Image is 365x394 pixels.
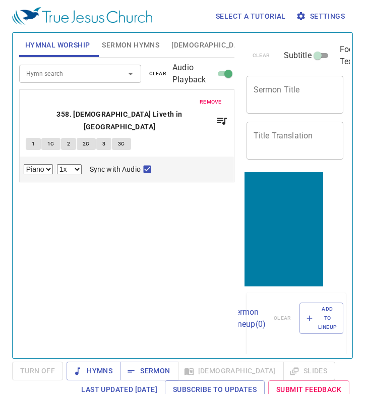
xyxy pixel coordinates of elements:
button: remove [194,96,228,108]
span: 1C [47,139,54,149]
i: Nothing saved yet [255,353,320,363]
span: remove [200,97,222,107]
button: clear [143,68,173,80]
span: Footer Text [340,43,363,68]
button: 2 [61,138,76,150]
button: 3 [96,138,111,150]
iframe: from-child [242,170,325,288]
button: 1C [41,138,60,150]
span: Select a tutorial [216,10,286,23]
span: Subtitle [284,50,312,62]
span: 3 [102,139,105,149]
select: Playback Rate [57,164,82,174]
img: True Jesus Church [12,7,152,25]
p: Sermon Lineup ( 0 ) [231,306,266,330]
span: Sermon [128,365,170,377]
span: 2 [67,139,70,149]
span: 3C [118,139,125,149]
span: clear [149,69,167,78]
span: [DEMOGRAPHIC_DATA] [171,39,249,52]
button: 358. [DEMOGRAPHIC_DATA] Liveth in [GEOGRAPHIC_DATA] [26,108,228,133]
span: Audio Playback [172,62,214,86]
span: Settings [298,10,345,23]
span: Sync with Audio [90,164,141,175]
button: Settings [294,7,349,26]
span: Add to Lineup [306,305,337,332]
button: Select a tutorial [212,7,290,26]
button: Open [124,67,138,81]
button: Hymns [67,362,120,380]
div: Sermon Lineup(0)clearAdd to Lineup [247,292,346,344]
span: 2C [83,139,90,149]
button: Add to Lineup [299,303,344,334]
button: 3C [112,138,131,150]
button: Sermon [120,362,178,380]
span: Hymnal Worship [25,39,90,52]
b: 358. [DEMOGRAPHIC_DATA] Liveth in [GEOGRAPHIC_DATA] [26,108,214,133]
select: Select Track [24,164,53,174]
span: 1 [32,139,35,149]
button: 1 [26,138,41,150]
span: Sermon Hymns [102,39,159,52]
button: 2C [77,138,96,150]
span: Hymns [75,365,112,377]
